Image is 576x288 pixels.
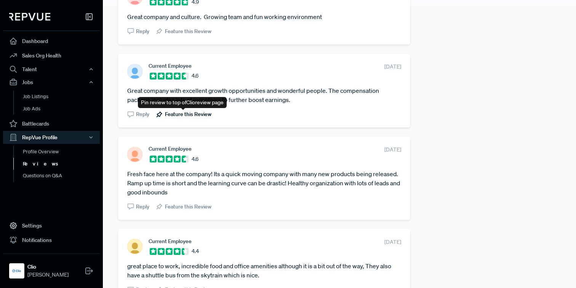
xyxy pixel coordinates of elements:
[3,233,100,247] a: Notifications
[384,238,401,246] span: [DATE]
[11,265,23,277] img: Clio
[149,238,192,244] span: Current Employee
[13,91,110,103] a: Job Listings
[384,63,401,71] span: [DATE]
[127,169,401,197] article: Fresh face here at the company! Its a quick moving company with many new products being released....
[149,146,192,152] span: Current Employee
[3,116,100,131] a: Battlecards
[192,247,199,255] span: 4.4
[3,48,100,63] a: Sales Org Health
[165,203,211,211] span: Feature this Review
[13,170,110,182] a: Questions on Q&A
[136,27,149,35] span: Reply
[127,261,401,280] article: great place to work, incredible food and office amenities although it is a bit out of the way, Th...
[192,155,198,163] span: 4.6
[27,263,69,271] strong: Clio
[149,63,192,69] span: Current Employee
[13,158,110,170] a: Reviews
[3,253,100,282] a: ClioClio[PERSON_NAME]
[3,63,100,76] button: Talent
[127,12,401,21] article: Great company and culture. Growing team and fun working environment
[384,146,401,154] span: [DATE]
[3,131,100,144] button: RepVue Profile
[136,203,149,211] span: Reply
[165,27,211,35] span: Feature this Review
[3,218,100,233] a: Settings
[3,34,100,48] a: Dashboard
[192,72,198,80] span: 4.6
[13,103,110,115] a: Job Ads
[3,76,100,89] button: Jobs
[127,86,401,104] article: Great company with excellent growth opportunities and wonderful people. The compensation package ...
[136,110,149,118] span: Reply
[13,146,110,158] a: Profile Overview
[27,271,69,279] span: [PERSON_NAME]
[9,13,50,21] img: RepVue
[138,97,227,108] div: Pin review to top of Clio review page
[165,110,211,118] span: Feature this Review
